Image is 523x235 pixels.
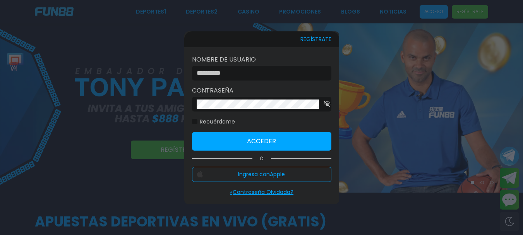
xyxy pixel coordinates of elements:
[192,86,331,95] label: Contraseña
[192,118,235,126] label: Recuérdame
[192,188,331,196] p: ¿Contraseña Olvidada?
[192,132,331,151] button: Acceder
[192,55,331,64] label: Nombre de usuario
[192,155,331,162] p: Ó
[300,31,331,47] button: REGÍSTRATE
[192,167,331,182] button: Ingresa conApple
